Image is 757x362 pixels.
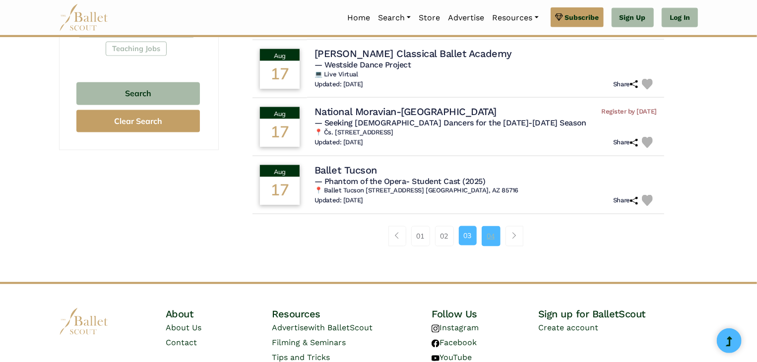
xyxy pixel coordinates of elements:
h6: Share [613,80,638,89]
span: — Westside Dance Project [315,60,411,69]
a: 04 [482,226,501,246]
img: instagram logo [432,325,440,333]
h6: Updated: [DATE] [315,138,363,147]
a: 03 [459,226,477,245]
h4: Ballet Tucson [315,164,377,177]
a: Sign Up [612,8,654,28]
h4: Resources [272,308,432,321]
a: Store [415,7,444,28]
h6: Updated: [DATE] [315,80,363,89]
button: Search [76,82,200,106]
span: — Seeking [DEMOGRAPHIC_DATA] Dancers for the [DATE]-[DATE] Season [315,118,586,127]
h6: Share [613,196,638,205]
a: Facebook [432,338,477,348]
img: logo [59,308,109,335]
a: 01 [411,226,430,246]
img: gem.svg [555,12,563,23]
h4: [PERSON_NAME] Classical Ballet Academy [315,47,512,60]
a: Contact [166,338,197,348]
div: Aug [260,107,300,119]
a: 02 [435,226,454,246]
span: with BalletScout [308,323,373,333]
div: 17 [260,61,300,89]
h4: National Moravian-[GEOGRAPHIC_DATA] [315,105,497,118]
h6: 📍 Ballet Tucson [STREET_ADDRESS] [GEOGRAPHIC_DATA], AZ 85716 [315,186,657,195]
div: 17 [260,119,300,147]
a: Instagram [432,323,479,333]
a: Advertise [444,7,488,28]
a: Advertisewith BalletScout [272,323,373,333]
button: Clear Search [76,110,200,132]
span: Register by [DATE] [602,108,657,116]
span: Subscribe [565,12,599,23]
a: Log In [662,8,698,28]
a: Subscribe [551,7,604,27]
a: Resources [488,7,542,28]
div: 17 [260,177,300,205]
h6: Share [613,138,638,147]
nav: Page navigation example [388,226,529,246]
a: About Us [166,323,201,333]
a: Filming & Seminars [272,338,346,348]
h6: 📍 Čs. [STREET_ADDRESS] [315,128,657,137]
h4: About [166,308,272,321]
h6: 💻 Live Virtual [315,70,657,79]
h6: Updated: [DATE] [315,196,363,205]
span: — Phantom of the Opera- Student Cast (2025) [315,177,485,186]
h4: Follow Us [432,308,538,321]
a: Search [374,7,415,28]
img: facebook logo [432,340,440,348]
div: Aug [260,165,300,177]
a: Create account [538,323,598,333]
a: Home [343,7,374,28]
div: Aug [260,49,300,61]
h4: Sign up for BalletScout [538,308,698,321]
